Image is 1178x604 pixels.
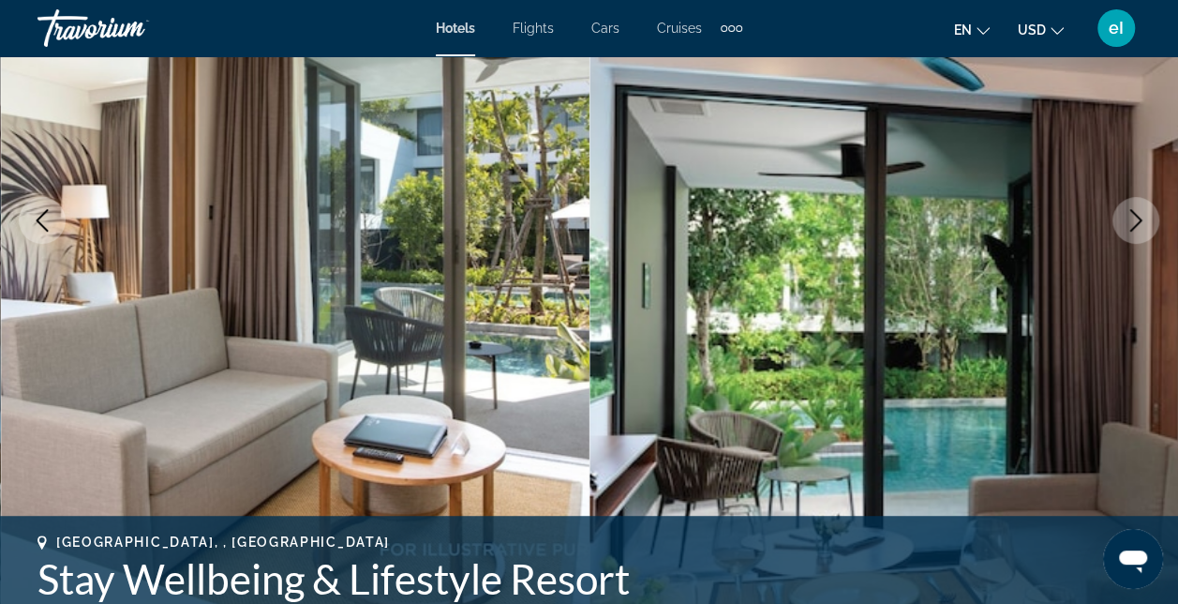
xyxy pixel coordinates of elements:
[1103,529,1163,589] iframe: Button to launch messaging window
[37,554,1141,603] h1: Stay Wellbeing & Lifestyle Resort
[513,21,554,36] a: Flights
[1109,19,1124,38] span: eI
[591,21,619,36] a: Cars
[1018,23,1046,38] span: USD
[954,16,990,43] button: Change language
[56,535,390,550] span: [GEOGRAPHIC_DATA], , [GEOGRAPHIC_DATA]
[436,21,475,36] a: Hotels
[1092,8,1141,48] button: User Menu
[657,21,702,36] a: Cruises
[954,23,972,38] span: en
[19,197,66,244] button: Previous image
[1018,16,1064,43] button: Change currency
[37,4,225,53] a: Travorium
[1112,197,1159,244] button: Next image
[721,13,742,43] button: Extra navigation items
